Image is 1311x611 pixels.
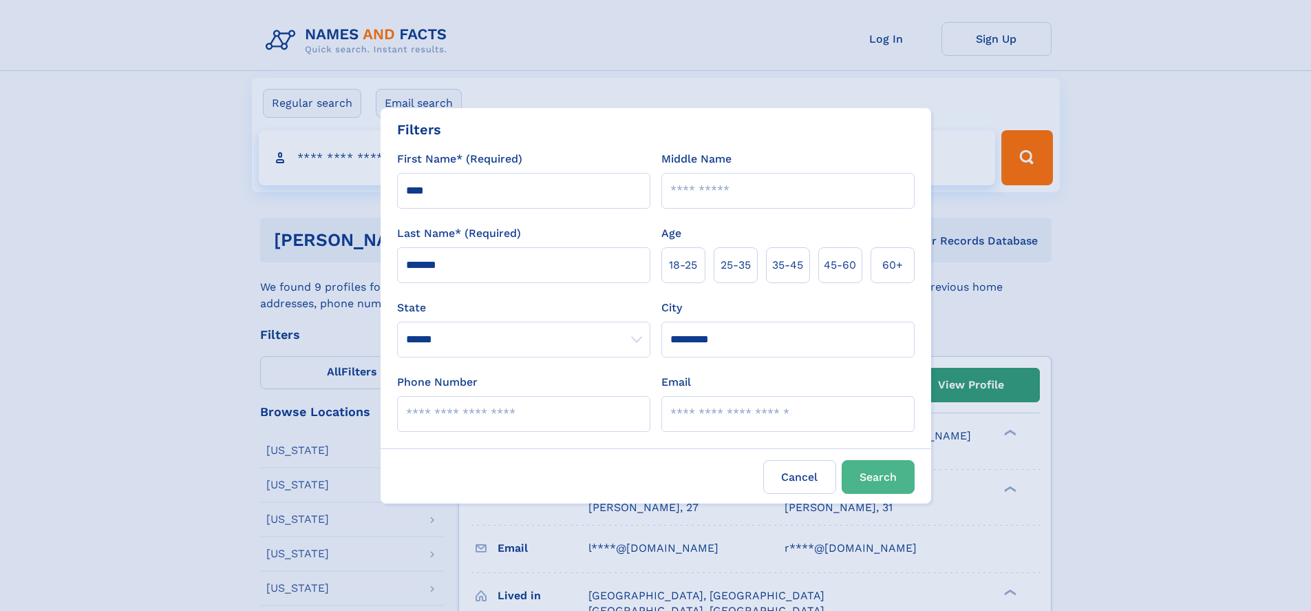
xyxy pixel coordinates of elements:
label: First Name* (Required) [397,151,522,167]
label: Phone Number [397,374,478,391]
label: Age [661,225,681,242]
span: 18‑25 [669,257,697,273]
div: Filters [397,119,441,140]
label: City [661,300,682,316]
span: 25‑35 [721,257,751,273]
button: Search [842,460,915,494]
span: 35‑45 [772,257,803,273]
label: Last Name* (Required) [397,225,521,242]
span: 60+ [882,257,903,273]
label: State [397,300,650,316]
label: Email [661,374,691,391]
label: Cancel [763,460,836,494]
label: Middle Name [661,151,732,167]
span: 45‑60 [824,257,856,273]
